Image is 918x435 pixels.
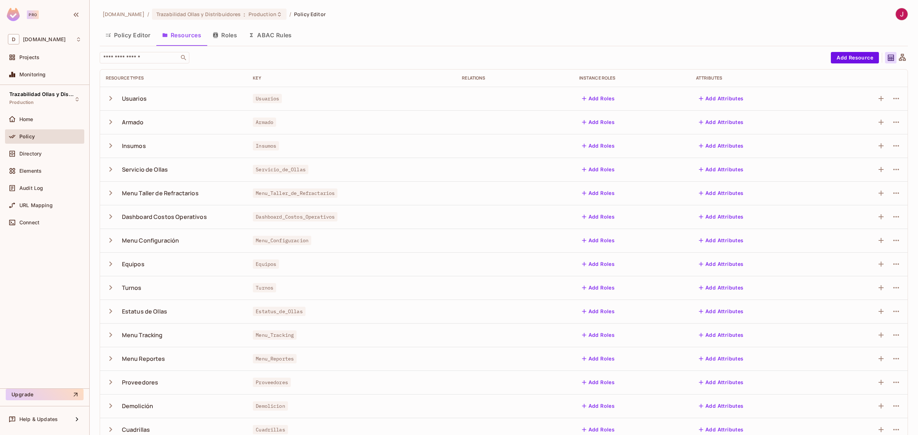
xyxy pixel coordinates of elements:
button: Add Attributes [696,258,747,270]
button: Add Roles [579,282,618,293]
div: Pro [27,10,39,19]
div: Servicio de Ollas [122,166,168,173]
span: Turnos [253,283,276,292]
button: Add Roles [579,164,618,175]
button: Add Roles [579,258,618,270]
div: Cuadrillas [122,426,150,434]
button: Add Attributes [696,187,747,199]
span: URL Mapping [19,202,53,208]
span: : [243,11,246,17]
button: Add Attributes [696,211,747,223]
span: Equipos [253,259,279,269]
div: Equipos [122,260,145,268]
button: Add Roles [579,329,618,341]
button: Resources [156,26,207,44]
div: Menu Taller de Refractarios [122,189,199,197]
span: Menu_Tracking [253,330,297,340]
button: Add Roles [579,353,618,364]
span: Servicio_de_Ollas [253,165,308,174]
span: Home [19,116,33,122]
span: Help & Updates [19,416,58,422]
div: Turnos [122,284,142,292]
span: Demolicion [253,401,288,411]
button: Add Attributes [696,140,747,152]
div: Menu Tracking [122,331,163,339]
li: / [289,11,291,18]
span: the active workspace [103,11,145,18]
img: SReyMgAAAABJRU5ErkJggg== [7,8,20,21]
div: Dashboard Costos Operativos [122,213,207,221]
span: Production [9,100,34,105]
div: Insumos [122,142,146,150]
span: D [8,34,19,44]
button: Add Attributes [696,116,747,128]
button: Add Attributes [696,329,747,341]
span: Menu_Taller_de_Refractarios [253,188,337,198]
div: Armado [122,118,144,126]
span: Trazabilidad Ollas y Distribuidores [156,11,241,18]
div: Menu Reportes [122,355,165,363]
div: Key [253,75,450,81]
button: Add Resource [831,52,879,63]
button: Add Attributes [696,400,747,412]
button: Add Attributes [696,93,747,104]
button: Add Roles [579,93,618,104]
button: Add Roles [579,377,618,388]
span: Audit Log [19,185,43,191]
button: Add Attributes [696,306,747,317]
span: Directory [19,151,42,157]
span: Proveedores [253,378,291,387]
img: JOSE HUGO SANCHEZ ESTRELLA [896,8,908,20]
div: Demolición [122,402,153,410]
button: Upgrade [6,389,84,400]
button: Add Attributes [696,353,747,364]
span: Estatus_de_Ollas [253,307,305,316]
div: Resource Types [106,75,241,81]
button: Add Roles [579,235,618,246]
button: Add Roles [579,116,618,128]
button: Add Roles [579,400,618,412]
span: Usuarios [253,94,282,103]
span: Monitoring [19,72,46,77]
span: Connect [19,220,39,225]
button: Add Attributes [696,235,747,246]
button: Roles [207,26,243,44]
span: Cuadrillas [253,425,288,434]
span: Menu_Reportes [253,354,297,363]
span: Trazabilidad Ollas y Distribuidores [9,91,74,97]
span: Menu_Configuracion [253,236,311,245]
span: Projects [19,54,39,60]
button: Add Roles [579,187,618,199]
div: Proveedores [122,378,158,386]
div: Estatus de Ollas [122,307,167,315]
li: / [147,11,149,18]
button: Add Attributes [696,164,747,175]
span: Dashboard_Costos_Operativos [253,212,337,221]
button: Add Roles [579,306,618,317]
button: ABAC Rules [243,26,298,44]
div: Instance roles [579,75,685,81]
button: Add Attributes [696,377,747,388]
button: Policy Editor [100,26,156,44]
button: Add Roles [579,140,618,152]
div: Usuarios [122,95,147,102]
span: Armado [253,118,276,127]
span: Workspace: deacero.com [23,37,66,42]
div: Attributes [696,75,819,81]
span: Insumos [253,141,279,150]
div: Menu Configuración [122,236,179,244]
span: Policy [19,134,35,139]
span: Production [249,11,276,18]
span: Elements [19,168,42,174]
button: Add Attributes [696,282,747,293]
button: Add Roles [579,211,618,223]
span: Policy Editor [294,11,326,18]
div: Relations [462,75,567,81]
